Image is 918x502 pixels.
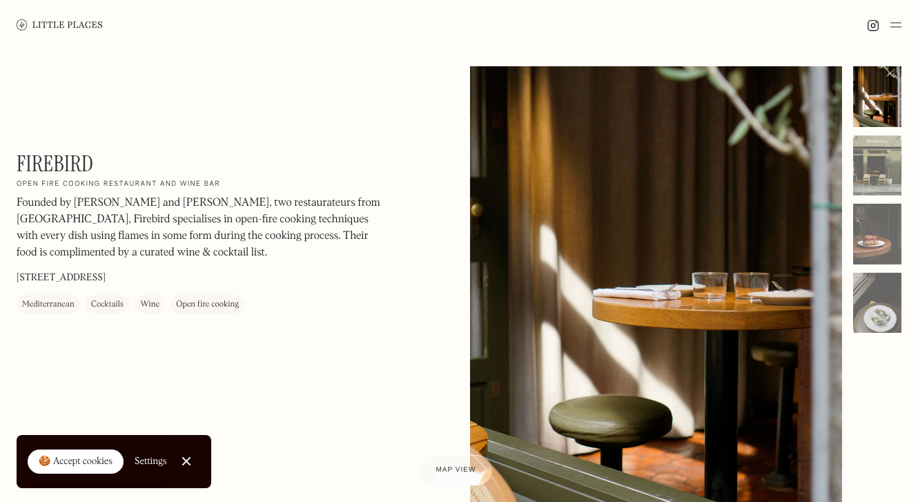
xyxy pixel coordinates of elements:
[176,298,239,312] div: Open fire cooking
[91,298,124,312] div: Cocktails
[17,180,220,190] h2: Open fire cooking restaurant and wine bar
[39,455,113,469] div: 🍪 Accept cookies
[436,466,476,474] span: Map view
[420,455,493,485] a: Map view
[140,298,159,312] div: Wine
[17,271,106,286] p: [STREET_ADDRESS]
[135,446,167,477] a: Settings
[135,456,167,466] div: Settings
[173,447,200,475] a: Close Cookie Popup
[17,151,94,177] h1: Firebird
[17,195,389,262] p: Founded by [PERSON_NAME] and [PERSON_NAME], two restaurateurs from [GEOGRAPHIC_DATA], Firebird sp...
[22,298,75,312] div: Mediterranean
[28,450,124,474] a: 🍪 Accept cookies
